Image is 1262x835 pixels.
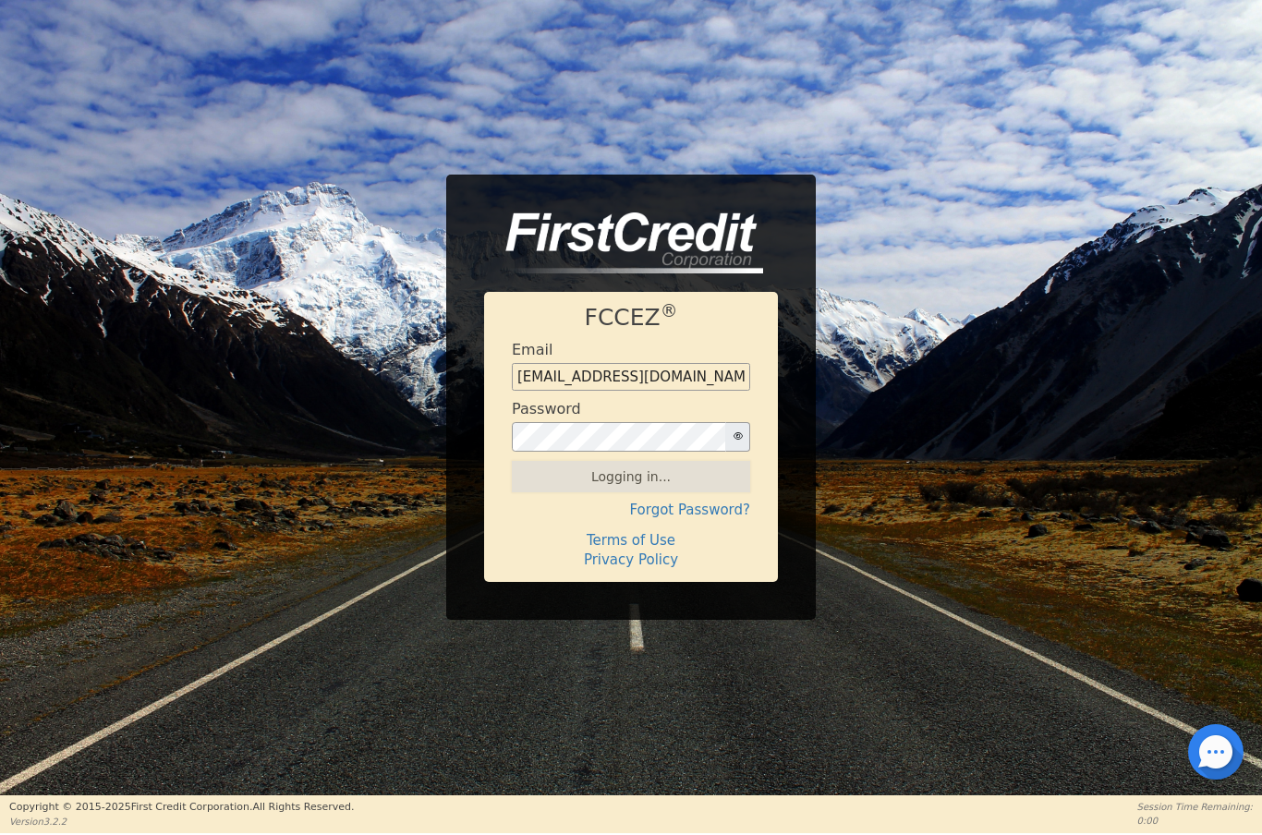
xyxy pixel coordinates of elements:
input: password [512,422,726,452]
h1: FCCEZ [512,304,750,332]
p: Copyright © 2015- 2025 First Credit Corporation. [9,800,354,816]
sup: ® [661,301,678,321]
p: 0:00 [1137,814,1253,828]
h4: Terms of Use [512,532,750,549]
p: Session Time Remaining: [1137,800,1253,814]
input: Enter email [512,363,750,391]
h4: Password [512,400,581,417]
p: Version 3.2.2 [9,815,354,829]
h4: Forgot Password? [512,502,750,518]
h4: Email [512,341,552,358]
img: logo-CMu_cnol.png [484,212,763,273]
span: All Rights Reserved. [252,801,354,813]
h4: Privacy Policy [512,551,750,568]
